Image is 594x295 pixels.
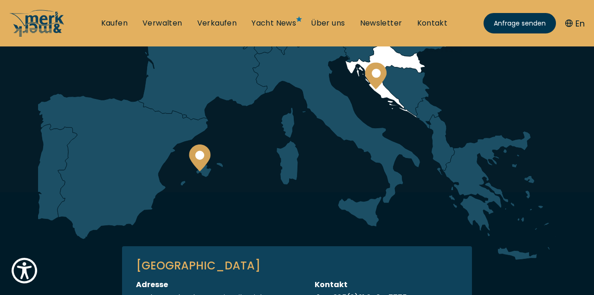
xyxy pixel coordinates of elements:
strong: Kontakt [315,279,348,290]
a: Verkaufen [197,18,237,28]
button: En [565,17,585,30]
button: Show Accessibility Preferences [9,256,39,286]
h3: [GEOGRAPHIC_DATA] [136,260,458,271]
a: Yacht News [252,18,296,28]
a: Kaufen [101,18,128,28]
strong: Adresse [136,279,168,290]
span: Anfrage senden [494,19,546,28]
a: Über uns [311,18,345,28]
a: Anfrage senden [484,13,556,33]
a: Newsletter [360,18,402,28]
a: Verwalten [142,18,182,28]
a: Kontakt [417,18,448,28]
